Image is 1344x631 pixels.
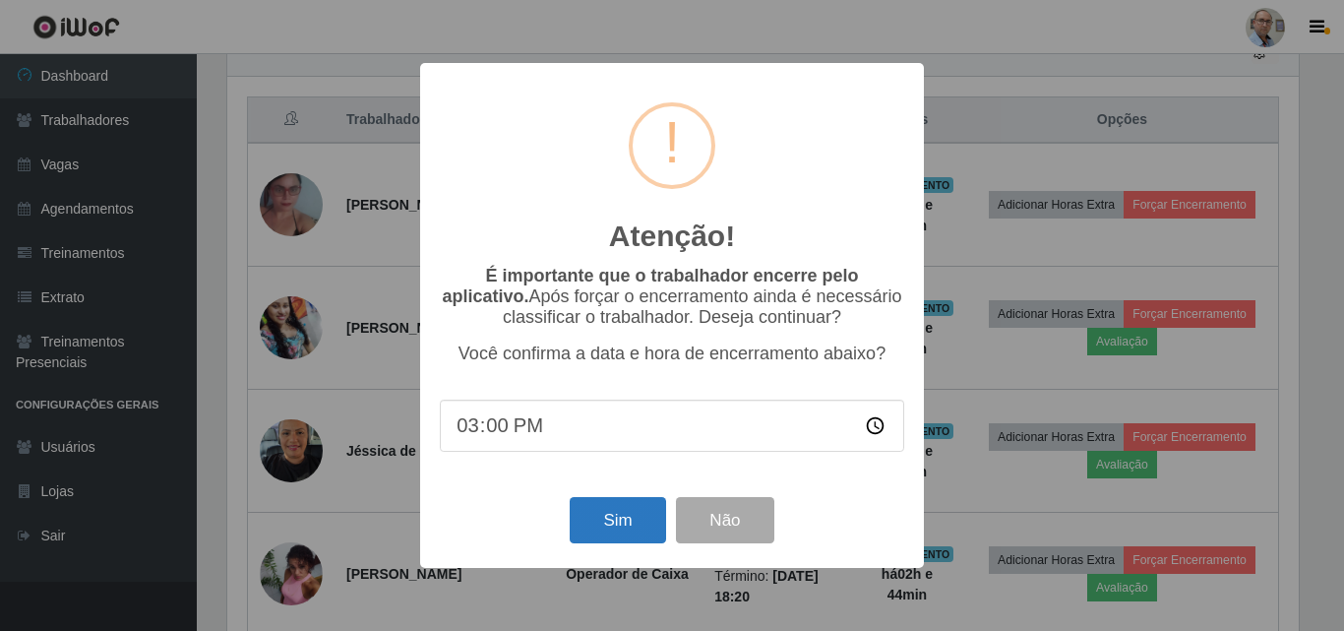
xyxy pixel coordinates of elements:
button: Sim [570,497,665,543]
h2: Atenção! [609,219,735,254]
b: É importante que o trabalhador encerre pelo aplicativo. [442,266,858,306]
p: Após forçar o encerramento ainda é necessário classificar o trabalhador. Deseja continuar? [440,266,904,328]
p: Você confirma a data e hora de encerramento abaixo? [440,344,904,364]
button: Não [676,497,773,543]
